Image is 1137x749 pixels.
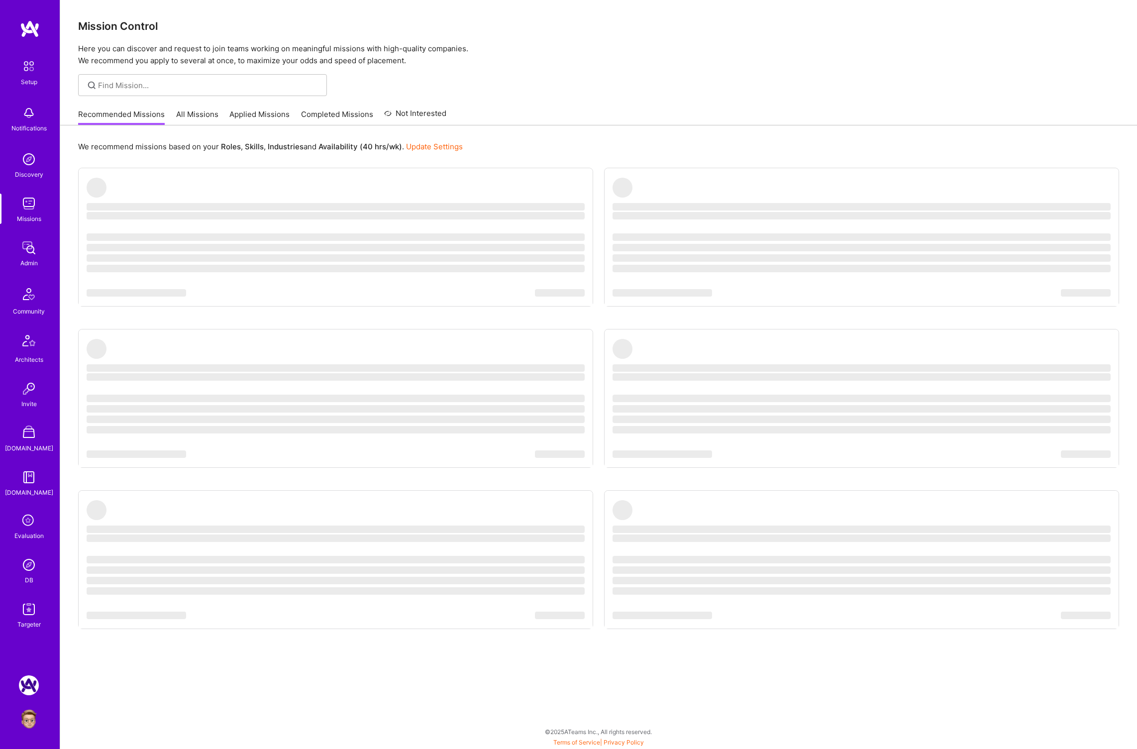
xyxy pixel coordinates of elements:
[25,575,33,585] div: DB
[19,467,39,487] img: guide book
[19,194,39,214] img: teamwork
[604,739,644,746] a: Privacy Policy
[19,238,39,258] img: admin teamwork
[553,739,644,746] span: |
[15,169,43,180] div: Discovery
[245,142,264,151] b: Skills
[19,423,39,443] img: A Store
[318,142,402,151] b: Availability (40 hrs/wk)
[21,77,37,87] div: Setup
[553,739,600,746] a: Terms of Service
[15,354,43,365] div: Architects
[176,109,218,125] a: All Missions
[17,330,41,354] img: Architects
[78,109,165,125] a: Recommended Missions
[11,123,47,133] div: Notifications
[229,109,290,125] a: Applied Missions
[14,531,44,541] div: Evaluation
[19,675,39,695] img: A.Team: Google Calendar Integration Testing
[19,379,39,399] img: Invite
[18,56,39,77] img: setup
[406,142,463,151] a: Update Settings
[17,282,41,306] img: Community
[19,599,39,619] img: Skill Targeter
[78,43,1119,67] p: Here you can discover and request to join teams working on meaningful missions with high-quality ...
[5,443,53,453] div: [DOMAIN_NAME]
[19,512,38,531] i: icon SelectionTeam
[21,399,37,409] div: Invite
[78,20,1119,32] h3: Mission Control
[5,487,53,498] div: [DOMAIN_NAME]
[19,555,39,575] img: Admin Search
[19,149,39,169] img: discovery
[60,719,1137,744] div: © 2025 ATeams Inc., All rights reserved.
[301,109,373,125] a: Completed Missions
[17,214,41,224] div: Missions
[98,80,319,91] input: Find Mission...
[20,20,40,38] img: logo
[19,709,39,729] img: User Avatar
[268,142,304,151] b: Industries
[13,306,45,317] div: Community
[78,141,463,152] p: We recommend missions based on your , , and .
[19,103,39,123] img: bell
[221,142,241,151] b: Roles
[16,709,41,729] a: User Avatar
[16,675,41,695] a: A.Team: Google Calendar Integration Testing
[17,619,41,630] div: Targeter
[86,80,98,91] i: icon SearchGrey
[384,107,446,125] a: Not Interested
[20,258,38,268] div: Admin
